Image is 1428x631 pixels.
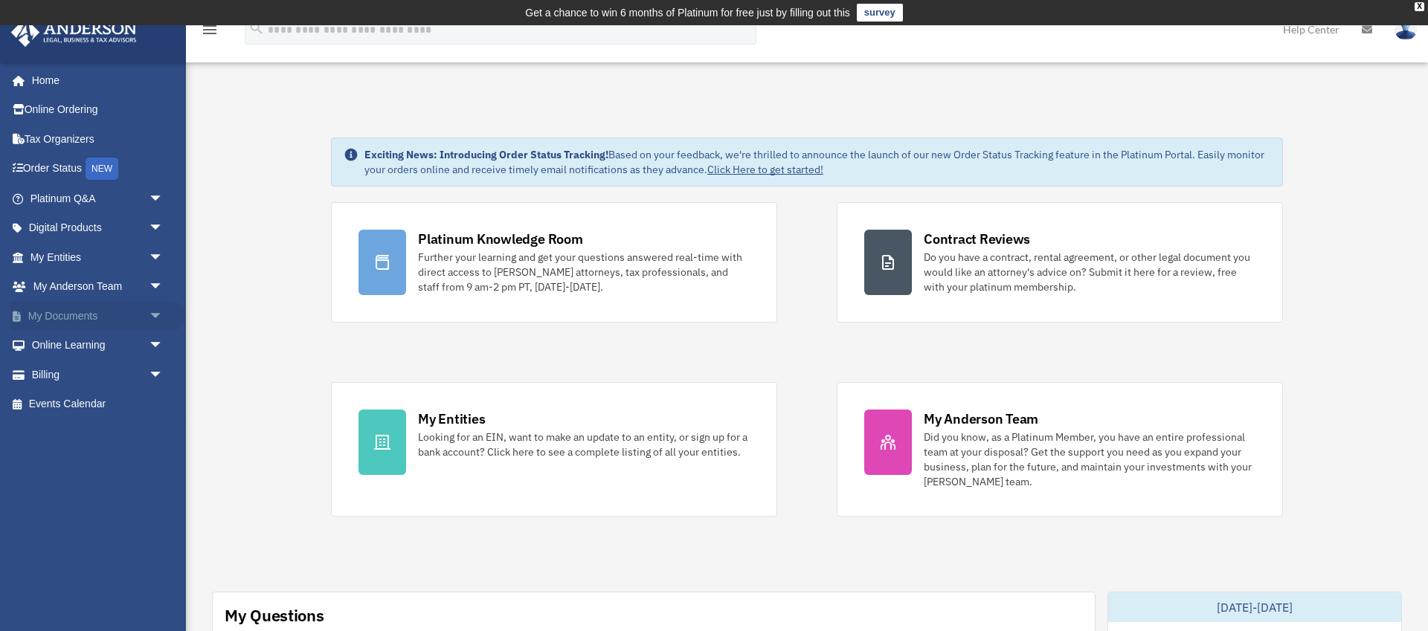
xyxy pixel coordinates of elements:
[86,158,118,180] div: NEW
[10,331,186,360] a: Online Learningarrow_drop_down
[149,184,178,214] span: arrow_drop_down
[10,95,186,125] a: Online Ordering
[149,242,178,273] span: arrow_drop_down
[10,389,186,419] a: Events Calendar
[924,250,1255,294] div: Do you have a contract, rental agreement, or other legal document you would like an attorney's ad...
[418,250,750,294] div: Further your learning and get your questions answered real-time with direct access to [PERSON_NAM...
[10,154,186,184] a: Order StatusNEW
[525,4,850,22] div: Get a chance to win 6 months of Platinum for free just by filling out this
[10,65,178,95] a: Home
[924,430,1255,489] div: Did you know, as a Platinum Member, you have an entire professional team at your disposal? Get th...
[924,230,1030,248] div: Contract Reviews
[225,604,324,627] div: My Questions
[837,202,1283,323] a: Contract Reviews Do you have a contract, rental agreement, or other legal document you would like...
[837,382,1283,517] a: My Anderson Team Did you know, as a Platinum Member, you have an entire professional team at your...
[10,213,186,243] a: Digital Productsarrow_drop_down
[149,360,178,390] span: arrow_drop_down
[331,202,777,323] a: Platinum Knowledge Room Further your learning and get your questions answered real-time with dire...
[149,331,178,361] span: arrow_drop_down
[857,4,903,22] a: survey
[418,410,485,428] div: My Entities
[364,148,608,161] strong: Exciting News: Introducing Order Status Tracking!
[248,20,265,36] i: search
[201,21,219,39] i: menu
[331,382,777,517] a: My Entities Looking for an EIN, want to make an update to an entity, or sign up for a bank accoun...
[7,18,141,47] img: Anderson Advisors Platinum Portal
[10,301,186,331] a: My Documentsarrow_drop_down
[10,360,186,389] a: Billingarrow_drop_down
[201,26,219,39] a: menu
[364,147,1270,177] div: Based on your feedback, we're thrilled to announce the launch of our new Order Status Tracking fe...
[149,272,178,302] span: arrow_drop_down
[1415,2,1424,11] div: close
[418,230,583,248] div: Platinum Knowledge Room
[1395,19,1417,40] img: User Pic
[10,272,186,302] a: My Anderson Teamarrow_drop_down
[1108,592,1401,622] div: [DATE]-[DATE]
[149,213,178,244] span: arrow_drop_down
[707,163,823,176] a: Click Here to get started!
[10,242,186,272] a: My Entitiesarrow_drop_down
[149,301,178,331] span: arrow_drop_down
[10,124,186,154] a: Tax Organizers
[924,410,1038,428] div: My Anderson Team
[418,430,750,459] div: Looking for an EIN, want to make an update to an entity, or sign up for a bank account? Click her...
[10,184,186,213] a: Platinum Q&Aarrow_drop_down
